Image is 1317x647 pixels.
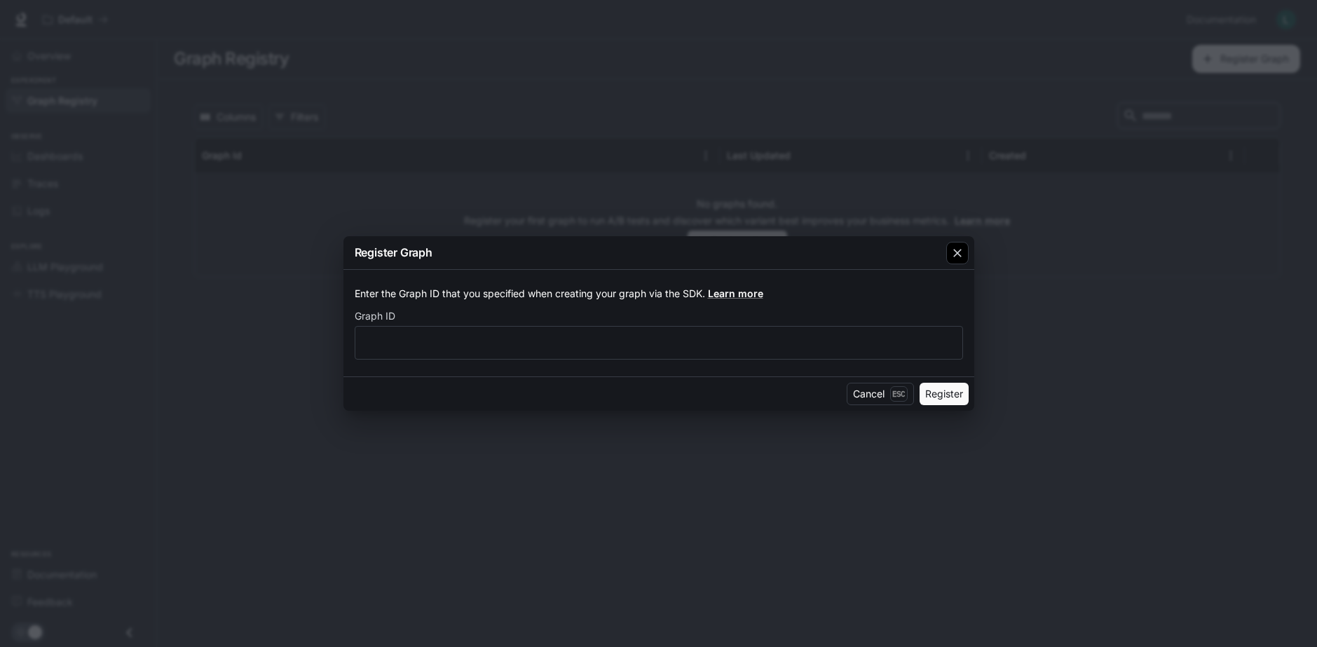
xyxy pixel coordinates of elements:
p: Esc [890,386,908,402]
p: Enter the Graph ID that you specified when creating your graph via the SDK. [355,287,963,301]
p: Graph ID [355,311,395,321]
button: CancelEsc [847,383,914,405]
a: Learn more [708,287,763,299]
button: Register [920,383,969,405]
p: Register Graph [355,244,432,261]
